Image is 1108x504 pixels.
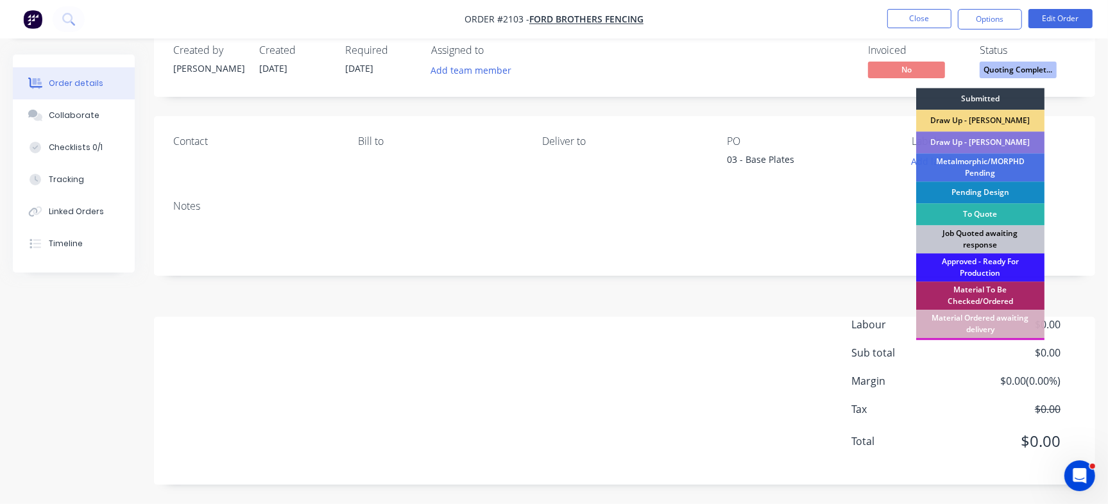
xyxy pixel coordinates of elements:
button: Close [887,9,951,28]
button: Linked Orders [13,196,135,228]
div: Material To Be Checked/Ordered [916,281,1044,310]
div: Invoiced [868,44,964,56]
img: Factory [23,10,42,29]
div: Submitted [916,88,1044,110]
div: Draw Up - [PERSON_NAME] [916,110,1044,131]
span: Quoting Complet... [980,62,1057,78]
span: $0.00 [966,430,1061,453]
div: 03 - Base Plates [727,153,887,171]
div: Created [259,44,330,56]
div: Collaborate [49,110,99,121]
button: Add labels [905,153,964,170]
div: To Quote [916,203,1044,225]
button: Timeline [13,228,135,260]
div: Tracking [49,174,84,185]
div: Notes [173,200,1076,212]
span: Tax [851,401,966,417]
span: Labour [851,317,966,332]
button: Quoting Complet... [980,62,1057,81]
a: Ford Brothers Fencing [529,13,643,26]
div: PO [727,135,891,147]
span: $0.00 [966,345,1061,360]
button: Collaborate [13,99,135,131]
div: Created by [173,44,244,56]
span: [DATE] [259,62,287,74]
div: Order details [49,78,103,89]
div: Metalmorphic/MORPHD Pending [916,153,1044,181]
div: Assigned to [431,44,559,56]
div: Timeline [49,238,83,249]
button: Add team member [431,62,518,79]
button: Checklists 0/1 [13,131,135,164]
div: Labels [912,135,1076,147]
div: [PERSON_NAME] [173,62,244,75]
div: Job Quoted awaiting response [916,225,1044,253]
span: Margin [851,373,966,389]
span: [DATE] [345,62,373,74]
div: Bill to [358,135,522,147]
div: Checklists 0/1 [49,142,103,153]
button: Options [958,9,1022,29]
button: Tracking [13,164,135,196]
span: No [868,62,945,78]
div: Draw Up - [PERSON_NAME] [916,131,1044,153]
button: Order details [13,67,135,99]
span: $0.00 [966,401,1061,417]
span: Order #2103 - [465,13,529,26]
span: Sub total [851,345,966,360]
button: Add team member [424,62,518,79]
div: Material in Stock, Ready to Cut [916,338,1044,366]
span: $0.00 ( 0.00 %) [966,373,1061,389]
div: Contact [173,135,337,147]
div: Required [345,44,416,56]
iframe: Intercom live chat [1064,460,1095,491]
div: Approved - Ready For Production [916,253,1044,281]
button: Edit Order [1028,9,1093,28]
div: Status [980,44,1076,56]
div: Deliver to [543,135,707,147]
div: Linked Orders [49,206,104,217]
div: Pending Design [916,181,1044,203]
span: Total [851,433,966,449]
div: Material Ordered awaiting delivery [916,310,1044,338]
